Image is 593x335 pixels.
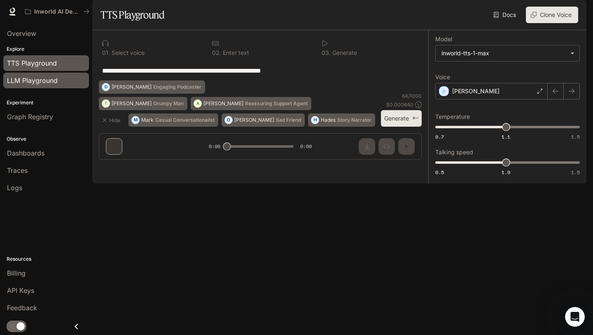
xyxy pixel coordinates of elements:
[221,50,249,56] p: Enter text
[311,113,319,127] div: H
[435,114,470,120] p: Temperature
[110,50,145,56] p: Select voice
[321,118,336,123] p: Hades
[571,169,580,176] span: 1.5
[502,133,510,140] span: 1.1
[245,101,308,106] p: Reassuring Support Agent
[502,169,510,176] span: 1.0
[21,3,93,20] button: All workspaces
[435,149,473,155] p: Talking speed
[99,113,125,127] button: Hide
[322,50,331,56] p: 0 3 .
[100,7,164,23] h1: TTS Playground
[435,133,444,140] span: 0.7
[436,45,579,61] div: inworld-tts-1-max
[153,85,201,90] p: Engaging Podcaster
[128,113,218,127] button: MMarkCasual Conversationalist
[132,113,139,127] div: M
[381,110,422,127] button: Generate⌘⏎
[452,87,500,95] p: [PERSON_NAME]
[155,118,215,123] p: Casual Conversationalist
[435,36,452,42] p: Model
[222,113,305,127] button: O[PERSON_NAME]Sad Friend
[191,97,311,110] button: A[PERSON_NAME]Reassuring Support Agent
[565,307,585,327] iframe: Intercom live chat
[308,113,375,127] button: HHadesStory Narrator
[331,50,357,56] p: Generate
[141,118,154,123] p: Mark
[276,118,301,123] p: Sad Friend
[492,7,519,23] a: Docs
[112,101,152,106] p: [PERSON_NAME]
[112,85,152,90] p: [PERSON_NAME]
[194,97,201,110] div: A
[337,118,371,123] p: Story Narrator
[225,113,232,127] div: O
[412,116,418,121] p: ⌘⏎
[99,97,187,110] button: T[PERSON_NAME]Grumpy Man
[99,80,205,94] button: D[PERSON_NAME]Engaging Podcaster
[203,101,243,106] p: [PERSON_NAME]
[234,118,274,123] p: [PERSON_NAME]
[102,97,110,110] div: T
[153,101,184,106] p: Grumpy Man
[34,8,80,15] p: Inworld AI Demos
[435,169,444,176] span: 0.5
[102,80,110,94] div: D
[526,7,578,23] button: Clone Voice
[402,92,422,99] p: 64 / 1000
[435,74,450,80] p: Voice
[102,50,110,56] p: 0 1 .
[212,50,221,56] p: 0 2 .
[441,49,566,57] div: inworld-tts-1-max
[571,133,580,140] span: 1.5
